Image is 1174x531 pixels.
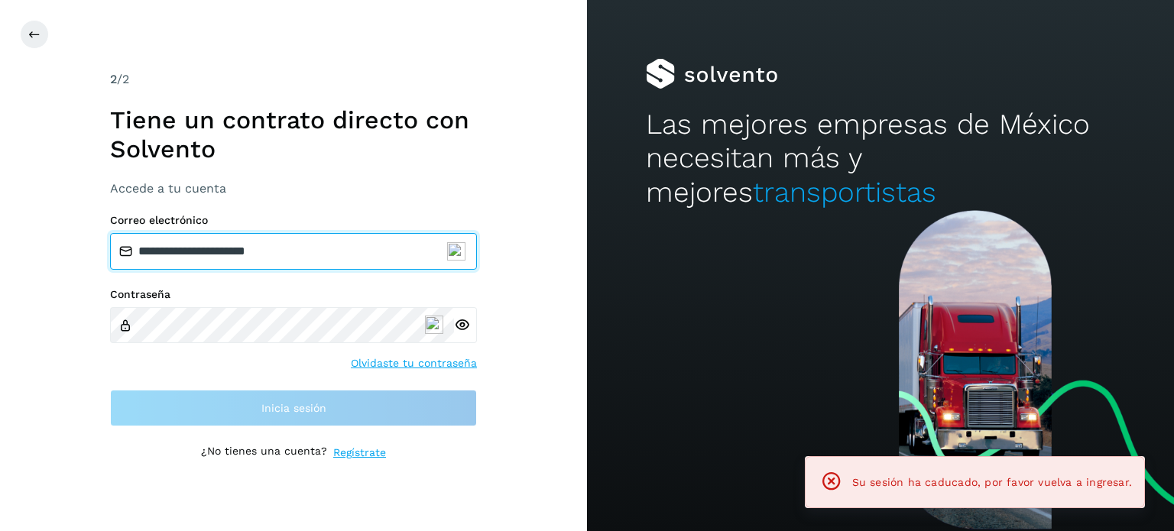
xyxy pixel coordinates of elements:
[261,403,326,413] span: Inicia sesión
[110,288,477,301] label: Contraseña
[110,105,477,164] h1: Tiene un contrato directo con Solvento
[646,108,1115,209] h2: Las mejores empresas de México necesitan más y mejores
[852,476,1132,488] span: Su sesión ha caducado, por favor vuelva a ingresar.
[110,214,477,227] label: Correo electrónico
[110,181,477,196] h3: Accede a tu cuenta
[201,445,327,461] p: ¿No tienes una cuenta?
[110,72,117,86] span: 2
[333,445,386,461] a: Regístrate
[753,176,936,209] span: transportistas
[110,390,477,426] button: Inicia sesión
[351,355,477,371] a: Olvidaste tu contraseña
[447,242,465,261] img: npw-badge-icon-locked.svg
[425,316,443,334] img: npw-badge-icon-locked.svg
[110,70,477,89] div: /2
